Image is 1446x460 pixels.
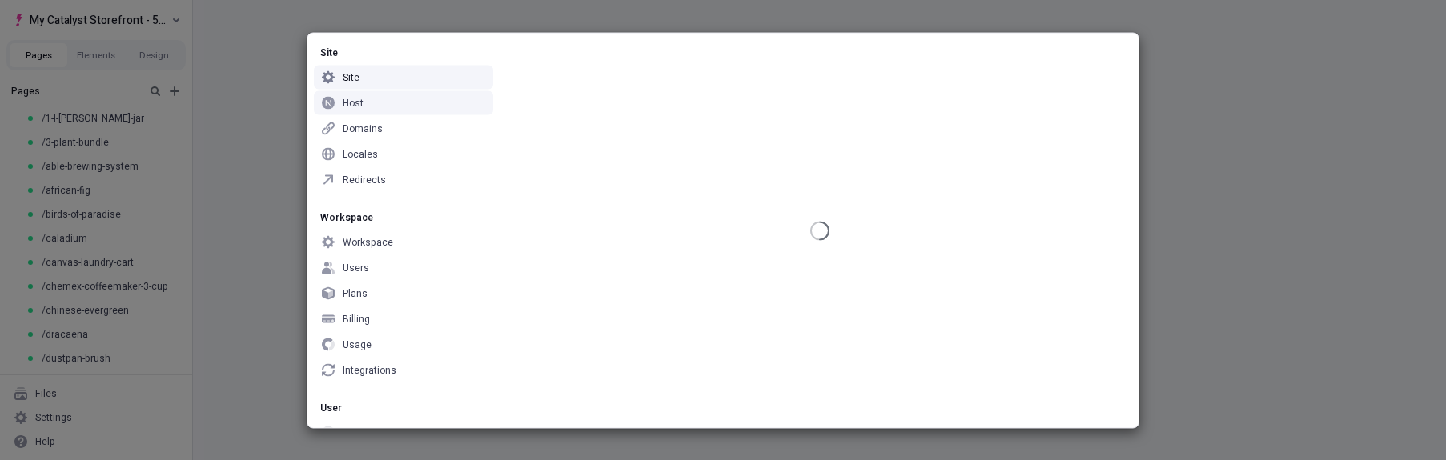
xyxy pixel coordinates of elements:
div: Host [343,96,364,109]
div: Users [343,261,369,274]
div: Workspace [314,210,493,223]
div: Integrations [343,363,396,376]
div: Redirects [343,173,386,186]
div: Locales [343,147,378,160]
div: Site [314,46,493,58]
div: Domains [343,122,383,134]
div: Workspace [343,235,393,248]
div: Plans [343,286,368,299]
div: Site [343,70,359,83]
div: User [314,401,493,414]
div: Billing [343,312,370,325]
div: Account [343,426,380,438]
div: Usage [343,338,372,350]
